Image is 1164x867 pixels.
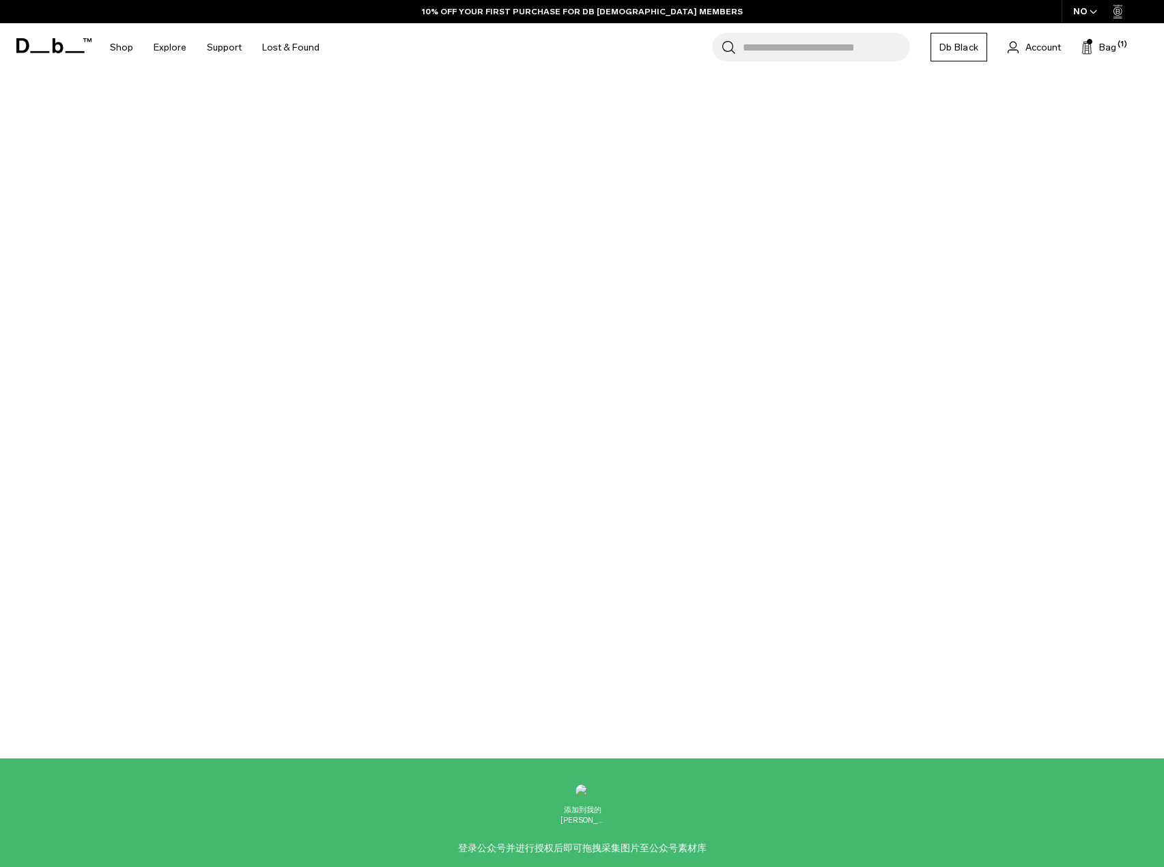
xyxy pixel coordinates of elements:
[100,23,330,72] nav: Main Navigation
[1081,39,1116,55] button: Bag (1)
[1008,39,1061,55] a: Account
[1118,39,1127,51] span: (1)
[207,23,242,72] a: Support
[262,23,320,72] a: Lost & Found
[1099,40,1116,55] span: Bag
[154,23,186,72] a: Explore
[1025,40,1061,55] span: Account
[110,23,133,72] a: Shop
[422,5,743,18] a: 10% OFF YOUR FIRST PURCHASE FOR DB [DEMOGRAPHIC_DATA] MEMBERS
[931,33,987,61] a: Db Black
